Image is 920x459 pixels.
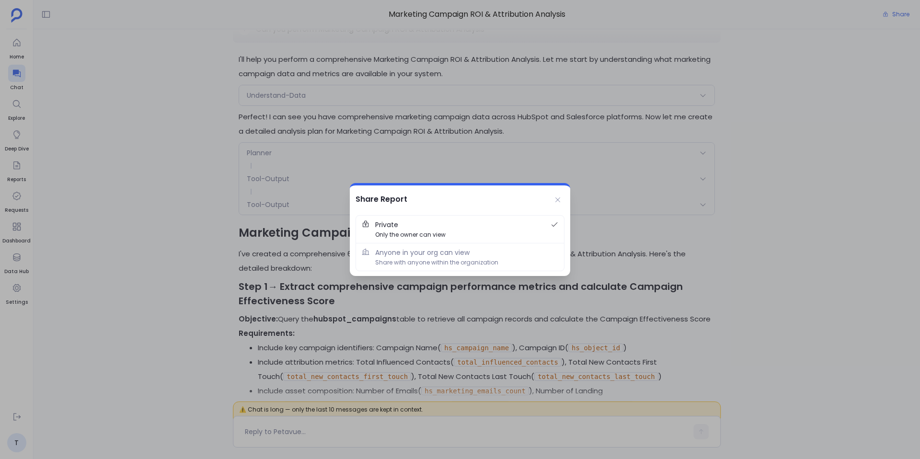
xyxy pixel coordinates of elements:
h2: Share Report [356,193,407,206]
button: Anyone in your org can viewShare with anyone within the organization [356,243,564,271]
button: PrivateOnly the owner can view [356,216,564,243]
span: Private [375,219,398,230]
span: Only the owner can view [375,230,446,239]
span: Share with anyone within the organization [375,258,498,267]
span: Anyone in your org can view [375,247,470,258]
